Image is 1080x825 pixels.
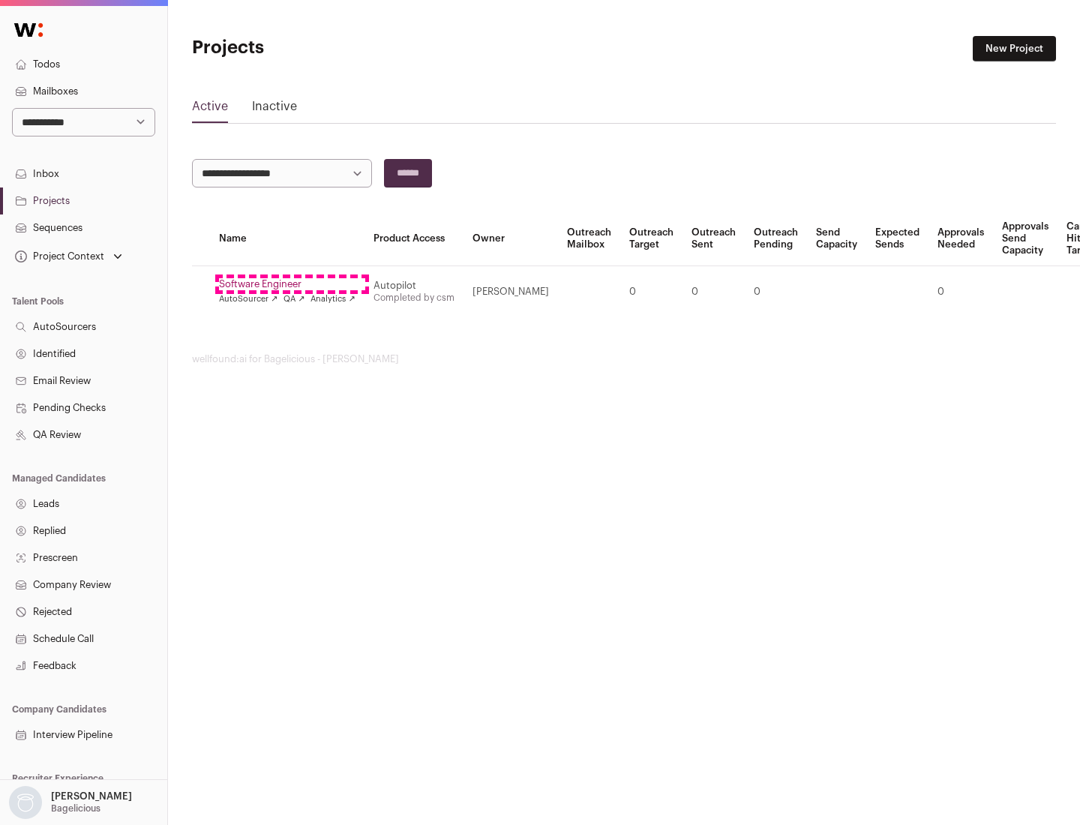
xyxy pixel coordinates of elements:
[6,786,135,819] button: Open dropdown
[219,293,277,305] a: AutoSourcer ↗
[745,211,807,266] th: Outreach Pending
[364,211,463,266] th: Product Access
[210,211,364,266] th: Name
[219,278,355,290] a: Software Engineer
[745,266,807,318] td: 0
[12,246,125,267] button: Open dropdown
[928,266,993,318] td: 0
[373,293,454,302] a: Completed by csm
[463,211,558,266] th: Owner
[192,353,1056,365] footer: wellfound:ai for Bagelicious - [PERSON_NAME]
[973,36,1056,61] a: New Project
[682,266,745,318] td: 0
[252,97,297,121] a: Inactive
[51,790,132,802] p: [PERSON_NAME]
[807,211,866,266] th: Send Capacity
[682,211,745,266] th: Outreach Sent
[993,211,1057,266] th: Approvals Send Capacity
[620,211,682,266] th: Outreach Target
[6,15,51,45] img: Wellfound
[51,802,100,814] p: Bagelicious
[928,211,993,266] th: Approvals Needed
[283,293,304,305] a: QA ↗
[310,293,355,305] a: Analytics ↗
[192,97,228,121] a: Active
[12,250,104,262] div: Project Context
[558,211,620,266] th: Outreach Mailbox
[373,280,454,292] div: Autopilot
[866,211,928,266] th: Expected Sends
[9,786,42,819] img: nopic.png
[620,266,682,318] td: 0
[463,266,558,318] td: [PERSON_NAME]
[192,36,480,60] h1: Projects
